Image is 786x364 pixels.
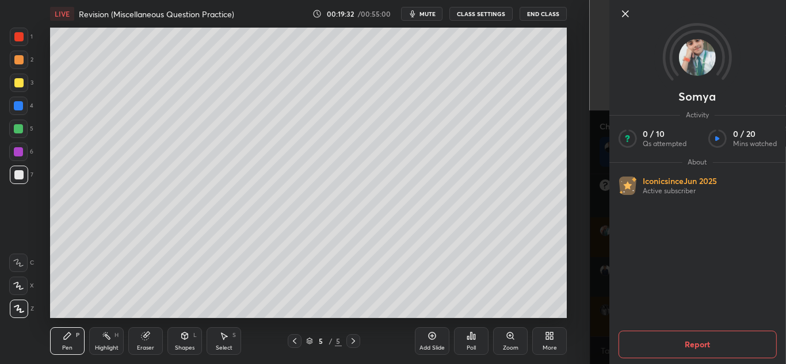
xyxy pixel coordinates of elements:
[401,7,442,21] button: mute
[643,186,717,196] p: Active subscriber
[680,110,715,120] span: Activity
[232,332,236,338] div: S
[193,332,197,338] div: L
[9,97,33,115] div: 4
[335,336,342,346] div: 5
[76,332,79,338] div: P
[678,92,716,101] p: Somya
[10,74,33,92] div: 3
[679,39,716,76] img: 4a9469563f9240308a5e510b72ea3142.jpg
[520,7,567,21] button: End Class
[733,139,777,148] p: Mins watched
[733,129,777,139] p: 0 / 20
[9,254,34,272] div: C
[467,345,476,351] div: Poll
[449,7,513,21] button: CLASS SETTINGS
[503,345,518,351] div: Zoom
[137,345,154,351] div: Eraser
[10,28,33,46] div: 1
[9,143,33,161] div: 6
[419,345,445,351] div: Add Slide
[329,338,333,344] div: /
[216,345,232,351] div: Select
[315,338,327,344] div: 5
[543,345,557,351] div: More
[419,10,436,18] span: mute
[10,51,33,69] div: 2
[643,176,717,186] p: Iconic since Jun 2025
[115,332,119,338] div: H
[682,158,712,167] span: About
[10,166,33,184] div: 7
[643,129,686,139] p: 0 / 10
[175,345,194,351] div: Shapes
[10,300,34,318] div: Z
[9,120,33,138] div: 5
[62,345,73,351] div: Pen
[618,331,776,358] button: Report
[95,345,119,351] div: Highlight
[79,9,234,20] h4: Revision (Miscellaneous Question Practice)
[50,7,74,21] div: LIVE
[643,139,686,148] p: Qs attempted
[9,277,34,295] div: X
